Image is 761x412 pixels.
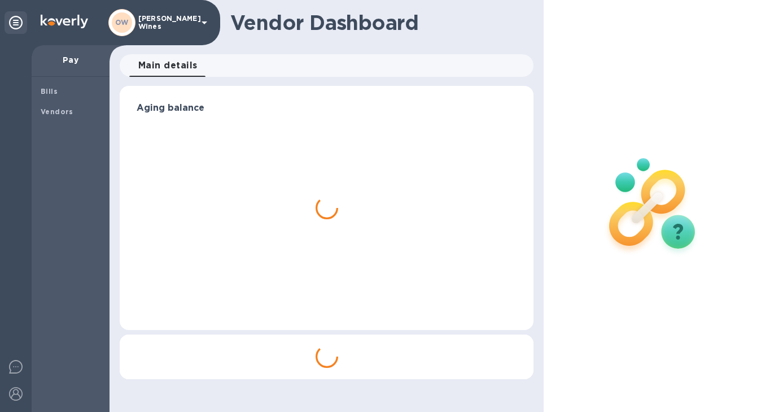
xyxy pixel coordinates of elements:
[138,15,195,31] p: [PERSON_NAME] Wines
[230,11,526,34] h1: Vendor Dashboard
[115,18,129,27] b: OW
[137,103,517,114] h3: Aging balance
[138,58,198,73] span: Main details
[41,87,58,96] b: Bills
[41,54,100,66] p: Pay
[41,107,73,116] b: Vendors
[41,15,88,28] img: Logo
[5,11,27,34] div: Unpin categories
